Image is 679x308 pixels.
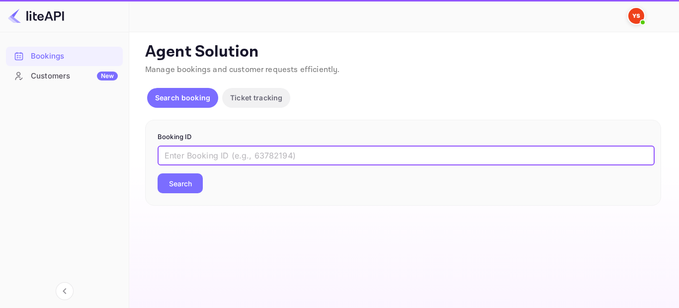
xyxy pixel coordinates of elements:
img: LiteAPI logo [8,8,64,24]
button: Search [158,173,203,193]
p: Ticket tracking [230,92,282,103]
span: Manage bookings and customer requests efficiently. [145,65,340,75]
p: Search booking [155,92,210,103]
p: Agent Solution [145,42,661,62]
div: New [97,72,118,80]
img: Yandex Support [628,8,644,24]
a: Bookings [6,47,123,65]
div: Bookings [31,51,118,62]
input: Enter Booking ID (e.g., 63782194) [158,146,655,165]
a: CustomersNew [6,67,123,85]
div: CustomersNew [6,67,123,86]
div: Customers [31,71,118,82]
button: Collapse navigation [56,282,74,300]
div: Bookings [6,47,123,66]
p: Booking ID [158,132,649,142]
